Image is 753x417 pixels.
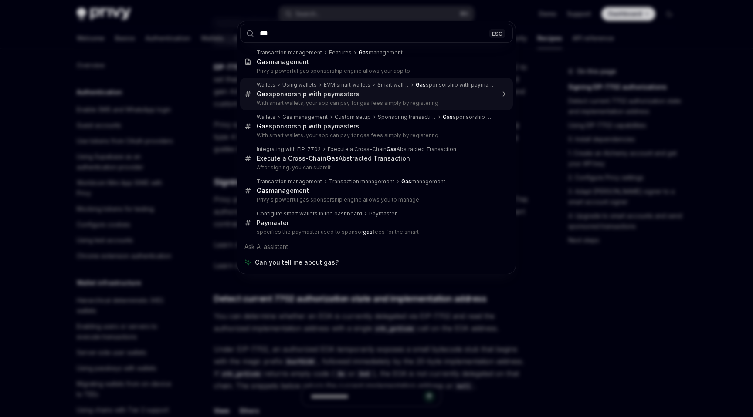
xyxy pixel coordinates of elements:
div: sponsorship with paymasters [257,90,359,98]
div: management [359,49,403,56]
div: Smart wallets [377,81,409,88]
span: Can you tell me about gas? [255,258,339,267]
div: management [401,178,445,185]
div: Execute a Cross-Chain Abstracted Transaction [328,146,456,153]
div: sponsorship with paymasters [443,114,495,121]
b: Gas [401,178,411,185]
div: sponsorship with paymasters [416,81,495,88]
div: Features [329,49,352,56]
div: Execute a Cross-Chain Abstracted Transaction [257,155,410,162]
p: After signing, you can submit [257,164,495,171]
b: Gas [359,49,369,56]
p: With smart wallets, your app can pay for gas fees simply by registering [257,132,495,139]
p: Privy's powerful gas sponsorship engine allows your app to [257,67,495,74]
b: Gas [257,122,269,130]
div: Wallets [257,114,275,121]
div: Transaction management [257,178,322,185]
div: Gas management [282,114,328,121]
div: Using wallets [282,81,317,88]
div: ESC [489,29,505,38]
div: Transaction management [257,49,322,56]
b: Gas [257,90,269,98]
div: management [257,187,309,195]
p: Privy's powerful gas sponsorship engine allows you to manage [257,196,495,203]
b: Gas [416,81,426,88]
b: Gas [257,58,269,65]
div: Paymaster [257,219,289,227]
p: With smart wallets, your app can pay for gas fees simply by registering [257,100,495,107]
div: sponsorship with paymasters [257,122,359,130]
div: Ask AI assistant [240,239,513,255]
b: gas [363,229,373,235]
div: Transaction management [329,178,394,185]
div: Wallets [257,81,275,88]
div: EVM smart wallets [324,81,370,88]
div: Paymaster [369,210,397,217]
b: Gas [387,146,397,152]
div: Configure smart wallets in the dashboard [257,210,362,217]
b: Gas [443,114,453,120]
p: specifies the paymaster used to sponsor fees for the smart [257,229,495,235]
b: Gas [257,187,269,194]
div: Integrating with EIP-7702 [257,146,321,153]
div: Custom setup [335,114,371,121]
b: Gas [326,155,339,162]
div: management [257,58,309,66]
div: Sponsoring transactions on Ethereum [378,114,436,121]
